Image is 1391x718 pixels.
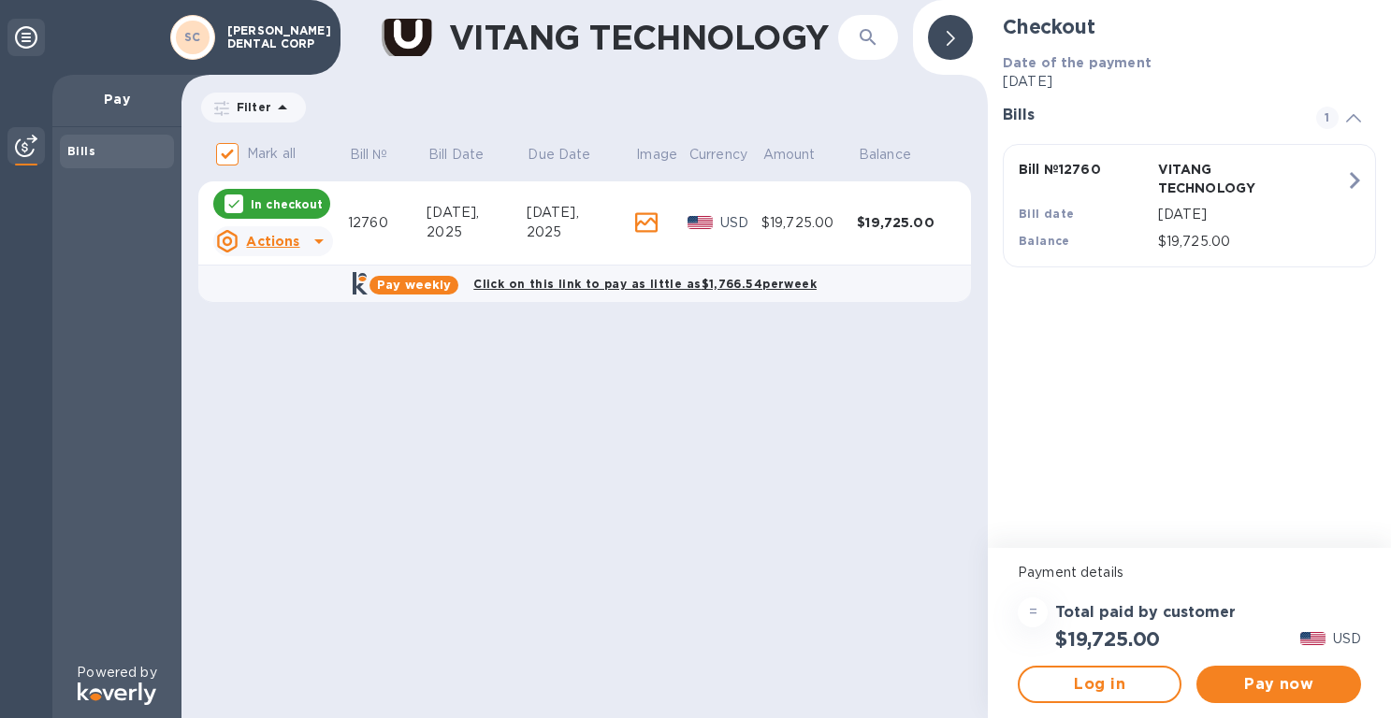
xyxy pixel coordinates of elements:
p: Powered by [77,663,156,682]
b: Click on this link to pay as little as $1,766.54 per week [473,277,817,291]
span: Bill Date [428,145,508,165]
div: 12760 [348,213,427,233]
span: 1 [1316,107,1339,129]
span: Balance [859,145,935,165]
p: Bill № 12760 [1019,160,1151,179]
b: Balance [1019,234,1070,248]
p: Bill № [350,145,388,165]
span: Bill № [350,145,413,165]
div: 2025 [527,223,635,242]
img: USD [1300,632,1326,645]
p: USD [1333,629,1361,649]
div: 2025 [427,223,526,242]
p: Image [636,145,677,165]
p: USD [720,213,761,233]
span: Log in [1035,673,1165,696]
h3: Bills [1003,107,1294,124]
div: $19,725.00 [761,213,857,233]
b: Bills [67,144,95,158]
p: VITANG TECHNOLOGY [1158,160,1290,197]
p: Amount [763,145,816,165]
div: $19,725.00 [857,213,953,232]
div: [DATE], [427,203,526,223]
span: Pay now [1211,673,1345,696]
h1: VITANG TECHNOLOGY [449,18,838,57]
p: Filter [229,99,271,115]
img: USD [688,216,713,229]
p: [DATE] [1003,72,1376,92]
p: In checkout [251,196,323,212]
button: Log in [1018,666,1181,703]
button: Bill №12760VITANG TECHNOLOGYBill date[DATE]Balance$19,725.00 [1003,144,1376,267]
p: Pay [67,90,167,108]
b: SC [184,30,201,44]
p: [DATE] [1158,205,1345,224]
h3: Total paid by customer [1055,604,1236,622]
b: Date of the payment [1003,55,1152,70]
h2: Checkout [1003,15,1376,38]
b: Pay weekly [377,278,451,292]
div: = [1018,597,1048,627]
p: Currency [689,145,747,165]
p: $19,725.00 [1158,232,1345,251]
b: Bill date [1019,207,1075,221]
u: Actions [246,234,299,249]
p: Due Date [528,145,590,165]
span: Amount [763,145,840,165]
h2: $19,725.00 [1055,627,1160,651]
p: Payment details [1018,563,1361,582]
p: Balance [859,145,911,165]
span: Due Date [528,145,615,165]
img: Logo [78,682,156,705]
div: [DATE], [527,203,635,223]
p: [PERSON_NAME] DENTAL CORP [227,24,321,50]
p: Mark all [247,144,296,164]
p: Bill Date [428,145,484,165]
button: Pay now [1196,666,1360,703]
